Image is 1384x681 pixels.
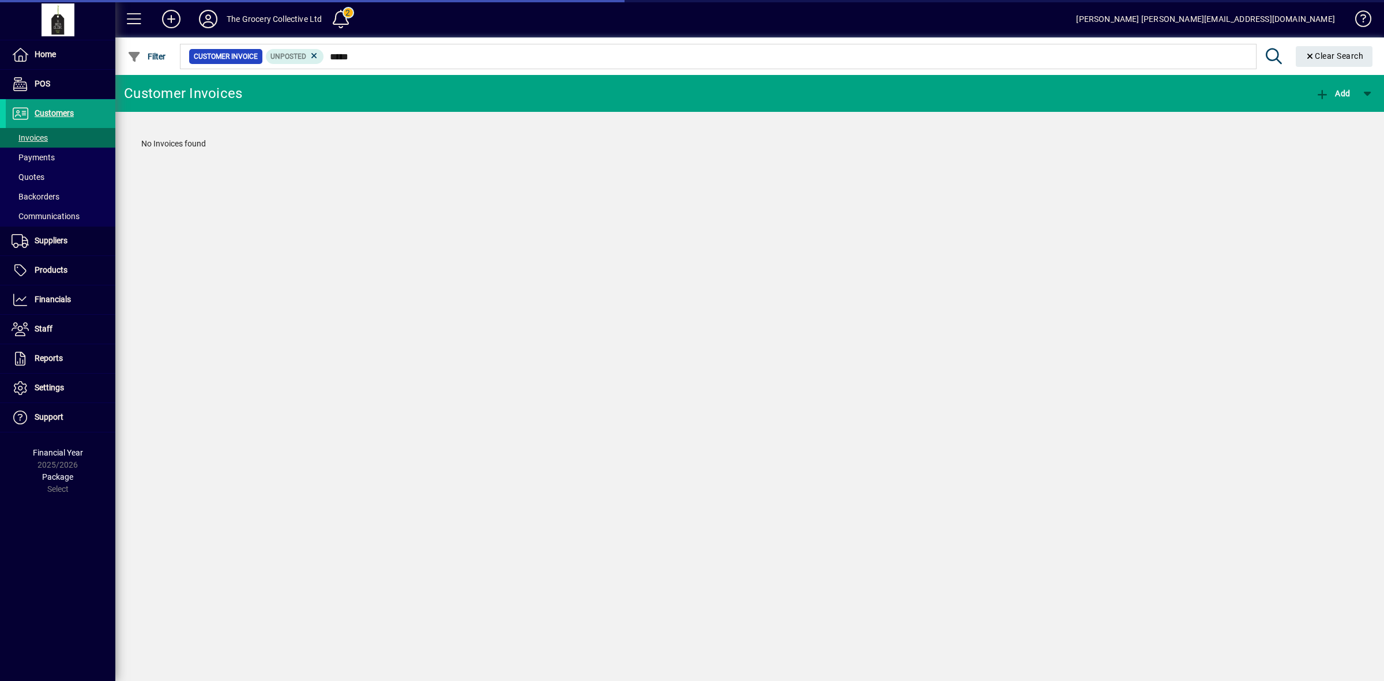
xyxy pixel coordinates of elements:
button: Clear [1296,46,1373,67]
a: Products [6,256,115,285]
span: Customers [35,108,74,118]
span: Financials [35,295,71,304]
a: Knowledge Base [1347,2,1370,40]
button: Filter [125,46,169,67]
div: No Invoices found [130,126,1370,161]
span: POS [35,79,50,88]
a: Staff [6,315,115,344]
span: Communications [12,212,80,221]
span: Filter [127,52,166,61]
a: Communications [6,206,115,226]
a: Home [6,40,115,69]
mat-chip: Customer Invoice Status: Unposted [266,49,324,64]
a: Payments [6,148,115,167]
span: Customer Invoice [194,51,258,62]
button: Profile [190,9,227,29]
a: Quotes [6,167,115,187]
span: Unposted [270,52,306,61]
span: Clear Search [1305,51,1364,61]
a: Suppliers [6,227,115,255]
span: Financial Year [33,448,83,457]
span: Home [35,50,56,59]
a: Financials [6,285,115,314]
span: Payments [12,153,55,162]
span: Reports [35,353,63,363]
span: Suppliers [35,236,67,245]
a: Settings [6,374,115,402]
div: Customer Invoices [124,84,242,103]
span: Staff [35,324,52,333]
span: Settings [35,383,64,392]
div: The Grocery Collective Ltd [227,10,322,28]
a: POS [6,70,115,99]
span: Package [42,472,73,481]
button: Add [1312,83,1353,104]
a: Invoices [6,128,115,148]
div: [PERSON_NAME] [PERSON_NAME][EMAIL_ADDRESS][DOMAIN_NAME] [1076,10,1335,28]
span: Products [35,265,67,274]
button: Add [153,9,190,29]
span: Add [1315,89,1350,98]
a: Reports [6,344,115,373]
span: Quotes [12,172,44,182]
a: Backorders [6,187,115,206]
a: Support [6,403,115,432]
span: Backorders [12,192,59,201]
span: Invoices [12,133,48,142]
span: Support [35,412,63,422]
